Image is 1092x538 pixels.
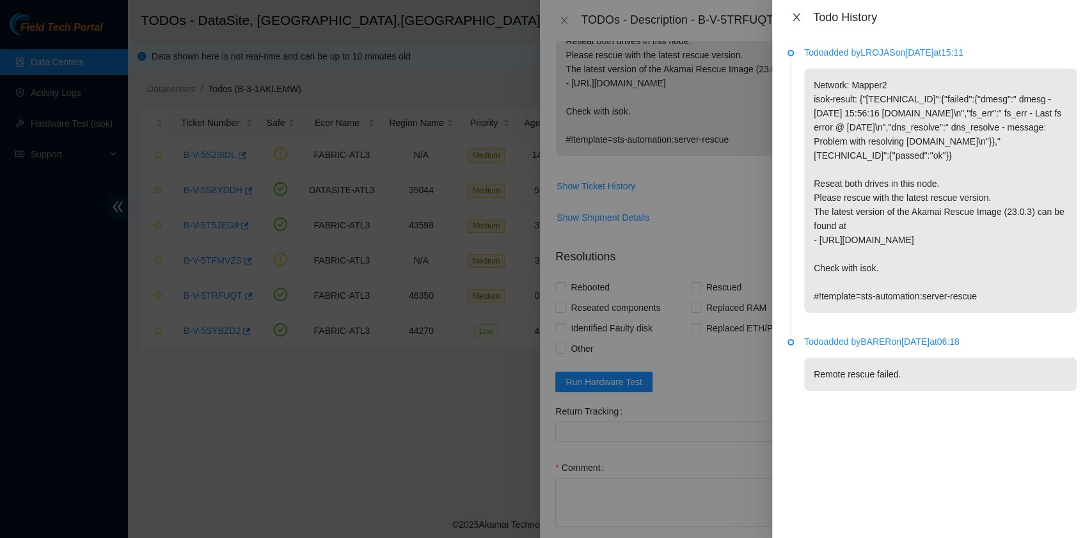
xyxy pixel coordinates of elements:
[787,12,805,24] button: Close
[804,335,1077,349] p: Todo added by BARER on [DATE] at 06:18
[804,358,1077,391] p: Remote rescue failed.
[813,10,1077,24] div: Todo History
[804,45,1077,59] p: Todo added by LROJAS on [DATE] at 15:11
[791,12,802,22] span: close
[804,68,1077,313] p: Network: Mapper2 isok-result: {"[TECHNICAL_ID]":{"failed":{"dmesg":" dmesg - [DATE] 15:56:16 [DOM...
